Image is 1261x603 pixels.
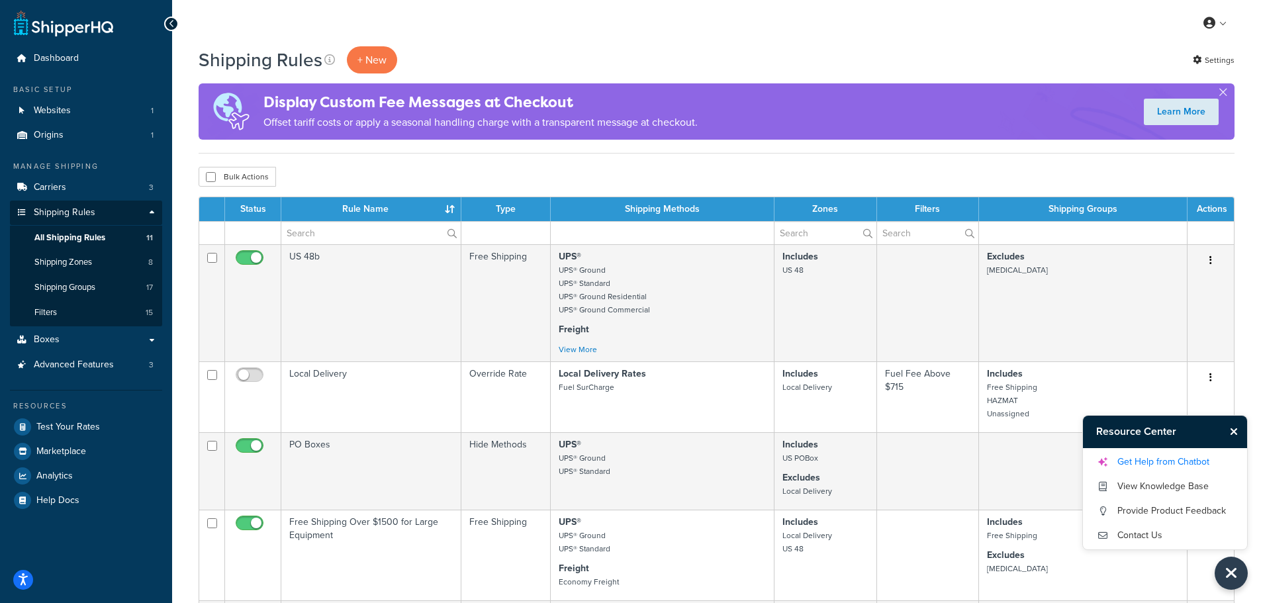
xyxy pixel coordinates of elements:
a: Shipping Rules [10,201,162,225]
a: Shipping Zones 8 [10,250,162,275]
th: Shipping Methods [551,197,774,221]
a: ShipperHQ Home [14,10,113,36]
span: Dashboard [34,53,79,64]
a: Contact Us [1096,525,1234,546]
a: Marketplace [10,440,162,463]
strong: Excludes [782,471,820,485]
small: Economy Freight [559,576,619,588]
p: + New [347,46,397,73]
span: 8 [148,257,153,268]
a: Analytics [10,464,162,488]
strong: UPS® [559,438,581,451]
small: UPS® Ground UPS® Standard [559,452,610,477]
a: Settings [1193,51,1235,70]
strong: Includes [782,438,818,451]
span: 3 [149,359,154,371]
li: Advanced Features [10,353,162,377]
small: Free Shipping [987,530,1037,541]
a: View Knowledge Base [1096,476,1234,497]
span: Marketplace [36,446,86,457]
input: Search [281,222,461,244]
strong: Includes [782,250,818,263]
span: Origins [34,130,64,141]
th: Status [225,197,281,221]
span: Shipping Groups [34,282,95,293]
small: US 48 [782,264,804,276]
a: Websites 1 [10,99,162,123]
button: Bulk Actions [199,167,276,187]
small: Local Delivery US 48 [782,530,832,555]
td: Free Shipping Over $1500 for Large Equipment [281,510,461,600]
strong: UPS® [559,515,581,529]
li: Origins [10,123,162,148]
th: Shipping Groups [979,197,1188,221]
strong: Freight [559,561,589,575]
div: Manage Shipping [10,161,162,172]
span: 15 [146,307,153,318]
th: Filters [877,197,979,221]
small: US POBox [782,452,818,464]
h1: Shipping Rules [199,47,322,73]
span: Websites [34,105,71,116]
button: Close Resource Center [1215,557,1248,590]
th: Actions [1188,197,1234,221]
th: Type [461,197,551,221]
span: 1 [151,105,154,116]
small: Local Delivery [782,485,832,497]
small: Fuel SurCharge [559,381,614,393]
li: Websites [10,99,162,123]
a: Origins 1 [10,123,162,148]
a: View More [559,344,597,355]
a: Dashboard [10,46,162,71]
div: Basic Setup [10,84,162,95]
li: Carriers [10,175,162,200]
input: Search [774,222,876,244]
a: Carriers 3 [10,175,162,200]
th: Zones [774,197,877,221]
span: Help Docs [36,495,79,506]
span: Advanced Features [34,359,114,371]
strong: Freight [559,322,589,336]
small: Free Shipping HAZMAT Unassigned [987,381,1037,420]
strong: UPS® [559,250,581,263]
span: Boxes [34,334,60,346]
td: PO Boxes [281,432,461,510]
span: 3 [149,182,154,193]
h3: Resource Center [1083,416,1224,447]
strong: Includes [782,515,818,529]
li: Shipping Groups [10,275,162,300]
span: Test Your Rates [36,422,100,433]
button: Close Resource Center [1224,424,1247,440]
span: Analytics [36,471,73,482]
div: Resources [10,400,162,412]
a: All Shipping Rules 11 [10,226,162,250]
a: Learn More [1144,99,1219,125]
a: Help Docs [10,488,162,512]
td: Override Rate [461,361,551,432]
a: Provide Product Feedback [1096,500,1234,522]
p: Offset tariff costs or apply a seasonal handling charge with a transparent message at checkout. [263,113,698,132]
span: 1 [151,130,154,141]
th: Rule Name : activate to sort column ascending [281,197,461,221]
a: Shipping Groups 17 [10,275,162,300]
span: Shipping Zones [34,257,92,268]
a: Test Your Rates [10,415,162,439]
a: Advanced Features 3 [10,353,162,377]
li: All Shipping Rules [10,226,162,250]
small: UPS® Ground UPS® Standard UPS® Ground Residential UPS® Ground Commercial [559,264,650,316]
a: Boxes [10,328,162,352]
td: US 48b [281,244,461,361]
td: Hide Methods [461,432,551,510]
small: [MEDICAL_DATA] [987,264,1048,276]
span: Filters [34,307,57,318]
h4: Display Custom Fee Messages at Checkout [263,91,698,113]
a: Get Help from Chatbot [1096,451,1234,473]
strong: Includes [987,515,1023,529]
small: UPS® Ground UPS® Standard [559,530,610,555]
span: Shipping Rules [34,207,95,218]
